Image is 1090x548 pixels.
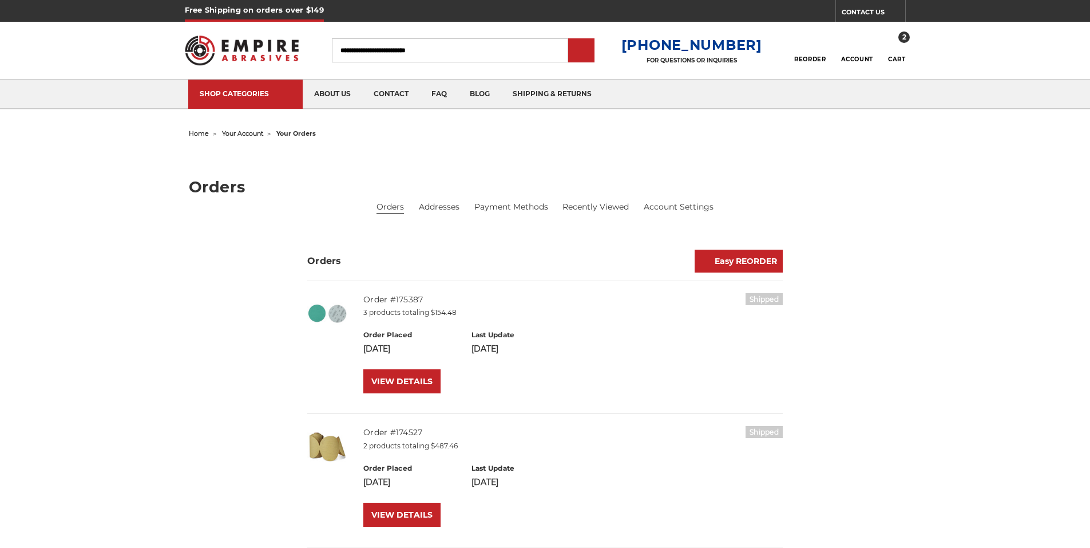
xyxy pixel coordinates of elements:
[841,56,873,63] span: Account
[562,201,629,213] a: Recently Viewed
[363,441,783,451] p: 2 products totaling $487.46
[898,31,910,43] span: 2
[363,503,441,527] a: VIEW DETAILS
[471,463,567,474] h6: Last Update
[746,426,783,438] h6: Shipped
[842,6,905,22] a: CONTACT US
[471,330,567,340] h6: Last Update
[363,330,459,340] h6: Order Placed
[363,463,459,474] h6: Order Placed
[276,129,316,137] span: your orders
[746,293,783,305] h6: Shipped
[419,201,459,213] a: Addresses
[888,56,905,63] span: Cart
[363,307,783,318] p: 3 products totaling $154.48
[363,369,441,393] a: VIEW DETAILS
[363,427,422,437] a: Order #174527
[471,344,498,354] span: [DATE]
[474,201,548,213] a: Payment Methods
[307,426,347,466] img: 6" DA Sanding Discs on a Roll
[420,80,458,109] a: faq
[376,201,404,214] li: Orders
[189,129,209,137] a: home
[695,250,783,273] a: Easy REORDER
[363,477,390,487] span: [DATE]
[307,254,342,268] h3: Orders
[189,179,902,195] h1: Orders
[888,38,905,63] a: 2 Cart
[794,38,826,62] a: Reorder
[471,477,498,487] span: [DATE]
[222,129,263,137] a: your account
[570,40,593,62] input: Submit
[458,80,501,109] a: blog
[363,344,390,354] span: [DATE]
[644,201,714,213] a: Account Settings
[794,56,826,63] span: Reorder
[200,89,291,98] div: SHOP CATEGORIES
[362,80,420,109] a: contact
[501,80,603,109] a: shipping & returns
[621,37,762,53] a: [PHONE_NUMBER]
[621,57,762,64] p: FOR QUESTIONS OR INQUIRIES
[363,294,423,305] a: Order #175387
[303,80,362,109] a: about us
[307,293,347,333] img: Side-by-side 5-inch green film hook and loop sanding disc p60 grit and loop back
[185,28,299,73] img: Empire Abrasives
